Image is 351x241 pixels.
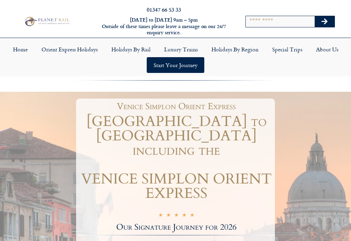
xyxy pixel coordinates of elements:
[81,102,271,111] h1: Venice Simplon Orient Express
[158,212,194,219] div: 5/5
[23,16,71,27] img: Planet Rail Train Holidays Logo
[190,213,194,219] i: ☆
[205,41,265,57] a: Holidays by Region
[309,41,345,57] a: About Us
[78,223,275,231] h2: Our Signature Journey for 2026
[315,16,335,27] button: Search
[265,41,309,57] a: Special Trips
[147,5,181,13] a: 01347 66 53 33
[166,213,171,219] i: ☆
[182,213,186,219] i: ☆
[157,41,205,57] a: Luxury Trains
[158,213,163,219] i: ☆
[35,41,105,57] a: Orient Express Holidays
[6,41,35,57] a: Home
[105,41,157,57] a: Holidays by Rail
[3,41,348,73] nav: Menu
[147,57,204,73] a: Start your Journey
[78,114,275,201] h1: [GEOGRAPHIC_DATA] to [GEOGRAPHIC_DATA] including the VENICE SIMPLON ORIENT EXPRESS
[95,17,232,36] h6: [DATE] to [DATE] 9am – 5pm Outside of these times please leave a message on our 24/7 enquiry serv...
[174,213,179,219] i: ☆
